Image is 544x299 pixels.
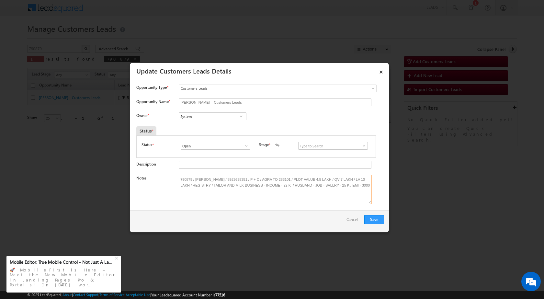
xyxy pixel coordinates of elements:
[179,112,246,120] input: Type to Search
[136,99,170,104] label: Opportunity Name
[179,86,350,91] span: Customers Leads
[88,200,118,208] em: Start Chat
[136,176,146,180] label: Notes
[259,142,269,148] label: Stage
[181,142,250,150] input: Type to Search
[10,265,118,289] div: 🚀 Mobile-First is Here – Meet the New Mobile Editor in Landing Pages Pro & Portals! In [DATE] wor...
[99,293,125,297] a: Terms of Service
[358,143,366,149] a: Show All Items
[11,34,27,42] img: d_60004797649_company_0_60004797649
[136,162,156,167] label: Description
[241,143,249,149] a: Show All Items
[237,113,245,120] a: Show All Items
[346,215,361,227] a: Cancel
[136,66,232,75] a: Update Customers Leads Details
[151,293,225,297] span: Your Leadsquared Account Number is
[27,292,225,298] span: © 2025 LeadSquared | | | | |
[136,126,156,135] div: Status
[62,293,72,297] a: About
[126,293,150,297] a: Acceptable Use
[34,34,109,42] div: Chat with us now
[73,293,98,297] a: Contact Support
[142,142,152,148] label: Status
[8,60,118,194] textarea: Type your message and hit 'Enter'
[106,3,122,19] div: Minimize live chat window
[215,293,225,297] span: 77516
[136,113,149,118] label: Owner
[298,142,368,150] input: Type to Search
[136,85,167,90] span: Opportunity Type
[364,215,384,224] button: Save
[10,259,114,265] div: Mobile Editor: True Mobile Control - Not Just A La...
[376,65,387,76] a: ×
[113,254,121,261] div: +
[179,85,377,92] a: Customers Leads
